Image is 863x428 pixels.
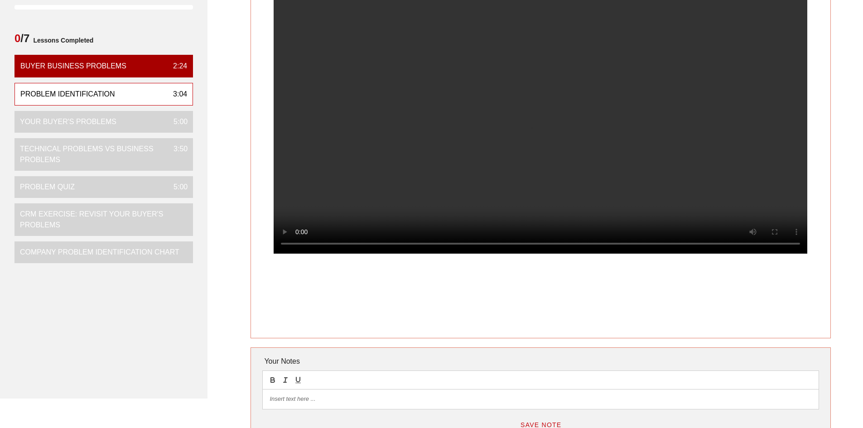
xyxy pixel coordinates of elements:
div: 2:24 [166,61,187,72]
div: 5:00 [166,182,188,192]
div: CRM Exercise: Revisit Your Buyer's Problems [20,209,180,231]
div: 5:00 [166,116,188,127]
div: Your Notes [262,352,819,370]
div: Problem Quiz [20,182,75,192]
span: /7 [14,31,29,49]
div: 3:04 [166,89,187,100]
div: Buyer Business Problems [20,61,126,72]
span: Lessons Completed [29,31,93,49]
div: Problem Identification [20,89,115,100]
span: 0 [14,32,20,44]
div: Company Problem Identification Chart [20,247,179,258]
div: 3:50 [166,144,188,165]
div: Technical Problems vs Business Problems [20,144,166,165]
div: Your Buyer's Problems [20,116,116,127]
